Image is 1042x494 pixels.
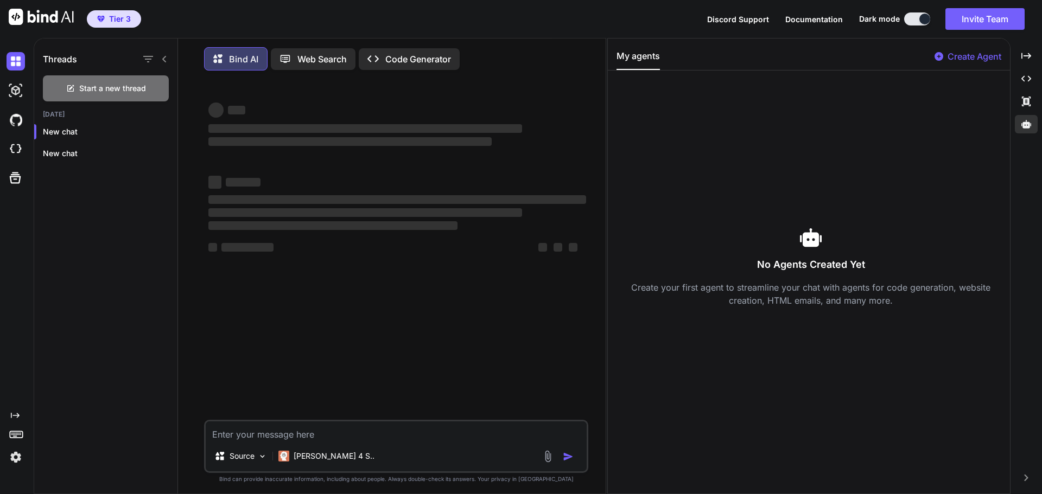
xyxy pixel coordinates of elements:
button: Invite Team [945,8,1025,30]
img: Claude 4 Sonnet [278,451,289,461]
span: Start a new thread [79,83,146,94]
img: Bind AI [9,9,74,25]
span: Discord Support [707,15,769,24]
img: darkChat [7,52,25,70]
h3: No Agents Created Yet [617,257,1006,272]
p: [PERSON_NAME] 4 S.. [294,451,374,461]
span: Tier 3 [109,14,131,24]
p: New chat [43,148,177,159]
img: icon [563,451,574,462]
span: ‌ [208,137,492,146]
span: ‌ [228,106,245,114]
h1: Threads [43,53,77,66]
span: Dark mode [859,14,900,24]
span: ‌ [208,221,458,230]
p: Create your first agent to streamline your chat with agents for code generation, website creation... [617,281,1006,307]
span: ‌ [208,195,586,204]
img: Pick Models [258,452,267,461]
span: ‌ [221,243,274,252]
img: darkAi-studio [7,81,25,100]
button: My agents [617,49,660,70]
img: attachment [542,450,554,463]
h2: [DATE] [34,110,177,119]
span: ‌ [569,243,577,252]
img: premium [97,16,105,22]
p: Source [230,451,255,461]
span: ‌ [208,124,522,133]
span: ‌ [208,243,217,252]
span: ‌ [208,102,224,118]
img: githubDark [7,111,25,129]
p: Bind can provide inaccurate information, including about people. Always double-check its answers.... [204,475,588,483]
button: premiumTier 3 [87,10,141,28]
img: cloudideIcon [7,140,25,158]
img: settings [7,448,25,466]
p: Create Agent [948,50,1001,63]
p: Web Search [297,53,347,66]
button: Documentation [785,14,843,25]
span: Documentation [785,15,843,24]
span: ‌ [208,208,522,217]
span: ‌ [538,243,547,252]
p: New chat [43,126,177,137]
p: Bind AI [229,53,258,66]
span: ‌ [208,176,221,189]
span: ‌ [226,178,260,187]
button: Discord Support [707,14,769,25]
span: ‌ [554,243,562,252]
p: Code Generator [385,53,451,66]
